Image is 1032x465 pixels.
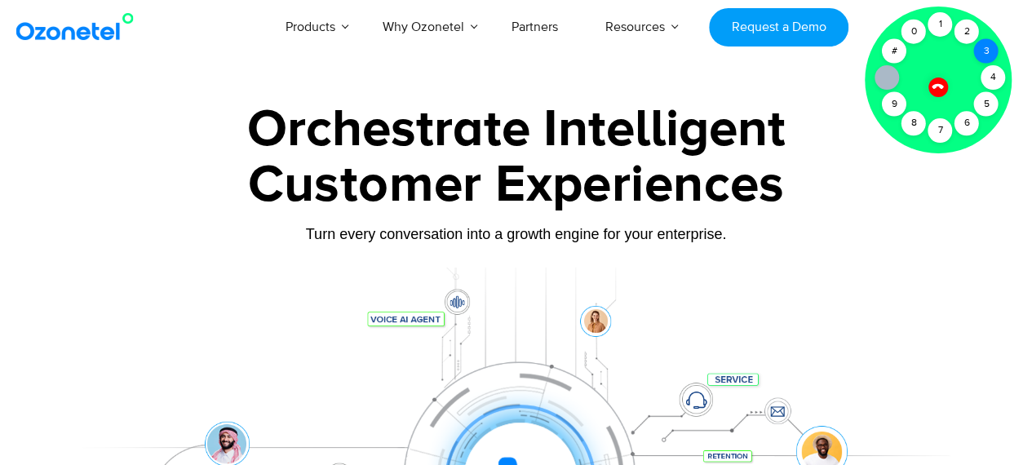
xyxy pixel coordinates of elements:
[974,92,999,117] div: 5
[928,12,952,37] div: 1
[901,20,926,44] div: 0
[954,111,979,135] div: 6
[882,92,906,117] div: 9
[901,111,926,135] div: 8
[64,104,969,156] div: Orchestrate Intelligent
[974,39,999,64] div: 3
[64,146,969,224] div: Customer Experiences
[64,225,969,243] div: Turn every conversation into a growth engine for your enterprise.
[954,20,979,44] div: 2
[709,8,848,46] a: Request a Demo
[928,118,952,143] div: 7
[981,65,1005,90] div: 4
[882,39,906,64] div: #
